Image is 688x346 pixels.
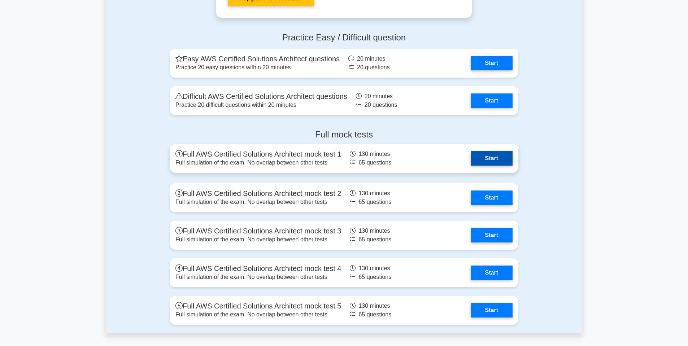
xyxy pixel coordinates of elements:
[471,56,513,70] a: Start
[471,228,513,242] a: Start
[471,151,513,166] a: Start
[170,130,518,140] h4: Full mock tests
[471,93,513,108] a: Start
[471,190,513,205] a: Start
[471,303,513,317] a: Start
[471,266,513,280] a: Start
[170,32,518,43] h4: Practice Easy / Difficult question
